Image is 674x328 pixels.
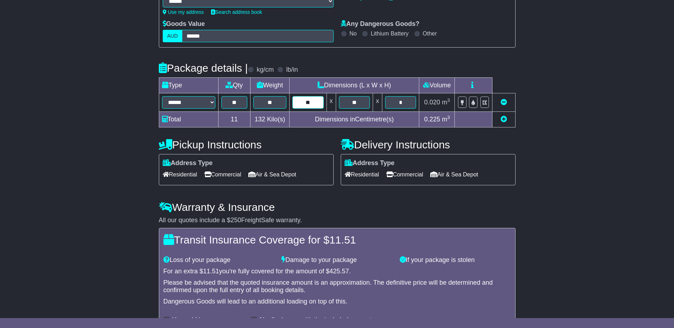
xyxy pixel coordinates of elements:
h4: Package details | [159,62,248,74]
label: No, I'm happy with the included warranty [260,316,375,324]
td: Dimensions in Centimetre(s) [290,112,419,127]
a: Search address book [211,9,262,15]
td: Volume [419,78,455,93]
div: If your package is stolen [396,256,514,264]
label: lb/in [286,66,298,74]
div: Dangerous Goods will lead to an additional loading on top of this. [163,298,511,306]
h4: Pickup Instructions [159,139,334,151]
label: Lithium Battery [371,30,409,37]
div: For an extra $ you're fully covered for the amount of $ . [163,268,511,275]
label: Address Type [345,159,395,167]
td: Type [159,78,218,93]
span: Air & Sea Depot [430,169,478,180]
a: Remove this item [501,99,507,106]
td: x [327,93,336,112]
span: 425.57 [329,268,349,275]
td: 11 [218,112,250,127]
span: 132 [255,116,265,123]
span: m [442,99,450,106]
label: Address Type [163,159,213,167]
td: Dimensions (L x W x H) [290,78,419,93]
a: Use my address [163,9,204,15]
div: All our quotes include a $ FreightSafe warranty. [159,217,516,224]
label: Any Dangerous Goods? [341,20,420,28]
label: Yes, add insurance cover [172,316,244,324]
label: kg/cm [257,66,274,74]
td: Total [159,112,218,127]
span: 0.020 [424,99,440,106]
sup: 3 [447,98,450,103]
span: 250 [231,217,241,224]
span: Commercial [204,169,241,180]
h4: Delivery Instructions [341,139,516,151]
div: Please be advised that the quoted insurance amount is an approximation. The definitive price will... [163,279,511,294]
span: Air & Sea Depot [248,169,296,180]
span: m [442,116,450,123]
td: Weight [250,78,290,93]
span: Residential [345,169,379,180]
label: AUD [163,30,183,42]
label: Goods Value [163,20,205,28]
td: Kilo(s) [250,112,290,127]
span: 0.225 [424,116,440,123]
span: 11.51 [203,268,219,275]
td: x [373,93,382,112]
span: 11.51 [329,234,356,246]
span: Residential [163,169,197,180]
label: Other [423,30,437,37]
div: Damage to your package [278,256,396,264]
label: No [350,30,357,37]
sup: 3 [447,115,450,120]
span: Commercial [386,169,423,180]
div: Loss of your package [160,256,278,264]
a: Add new item [501,116,507,123]
h4: Warranty & Insurance [159,201,516,213]
h4: Transit Insurance Coverage for $ [163,234,511,246]
td: Qty [218,78,250,93]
